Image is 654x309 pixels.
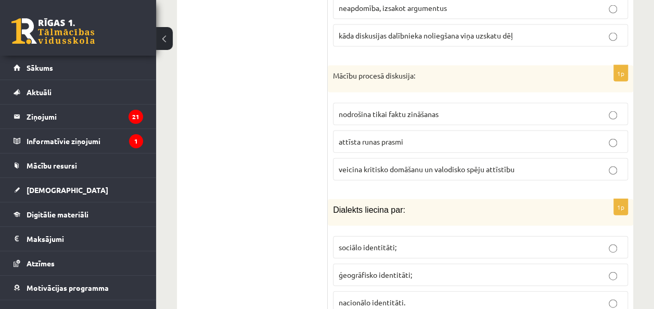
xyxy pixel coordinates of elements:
input: sociālo identitāti; [609,244,617,253]
a: [DEMOGRAPHIC_DATA] [14,178,143,202]
a: Maksājumi [14,227,143,251]
span: Atzīmes [27,259,55,268]
a: Mācību resursi [14,153,143,177]
p: 1p [613,199,628,215]
span: Dialekts liecina par: [333,205,405,214]
a: Motivācijas programma [14,276,143,300]
span: veicina kritisko domāšanu un valodisko spēju attīstību [339,164,515,174]
a: Informatīvie ziņojumi1 [14,129,143,153]
p: Mācību procesā diskusija: [333,71,576,81]
i: 1 [129,134,143,148]
input: neapdomība, izsakot argumentus [609,5,617,14]
span: Motivācijas programma [27,283,109,292]
input: veicina kritisko domāšanu un valodisko spēju attīstību [609,166,617,175]
span: neapdomība, izsakot argumentus [339,3,447,12]
input: nacionālo identitāti. [609,300,617,308]
span: attīsta runas prasmi [339,137,403,146]
input: attīsta runas prasmi [609,139,617,147]
input: nodrošina tikai faktu zināšanas [609,111,617,120]
a: Aktuāli [14,80,143,104]
a: Ziņojumi21 [14,105,143,128]
span: nacionālo identitāti. [339,298,405,307]
a: Rīgas 1. Tālmācības vidusskola [11,18,95,44]
input: kāda diskusijas dalībnieka noliegšana viņa uzskatu dēļ [609,33,617,41]
span: Mācību resursi [27,161,77,170]
span: sociālo identitāti; [339,242,396,252]
span: Digitālie materiāli [27,210,88,219]
legend: Informatīvie ziņojumi [27,129,143,153]
span: ģeogrāfisko identitāti; [339,270,412,279]
legend: Maksājumi [27,227,143,251]
span: Sākums [27,63,53,72]
span: kāda diskusijas dalībnieka noliegšana viņa uzskatu dēļ [339,31,513,40]
i: 21 [129,110,143,124]
span: nodrošina tikai faktu zināšanas [339,109,439,119]
a: Atzīmes [14,251,143,275]
a: Digitālie materiāli [14,202,143,226]
a: Sākums [14,56,143,80]
span: Aktuāli [27,87,52,97]
legend: Ziņojumi [27,105,143,128]
p: 1p [613,65,628,82]
input: ģeogrāfisko identitāti; [609,272,617,280]
span: [DEMOGRAPHIC_DATA] [27,185,108,195]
